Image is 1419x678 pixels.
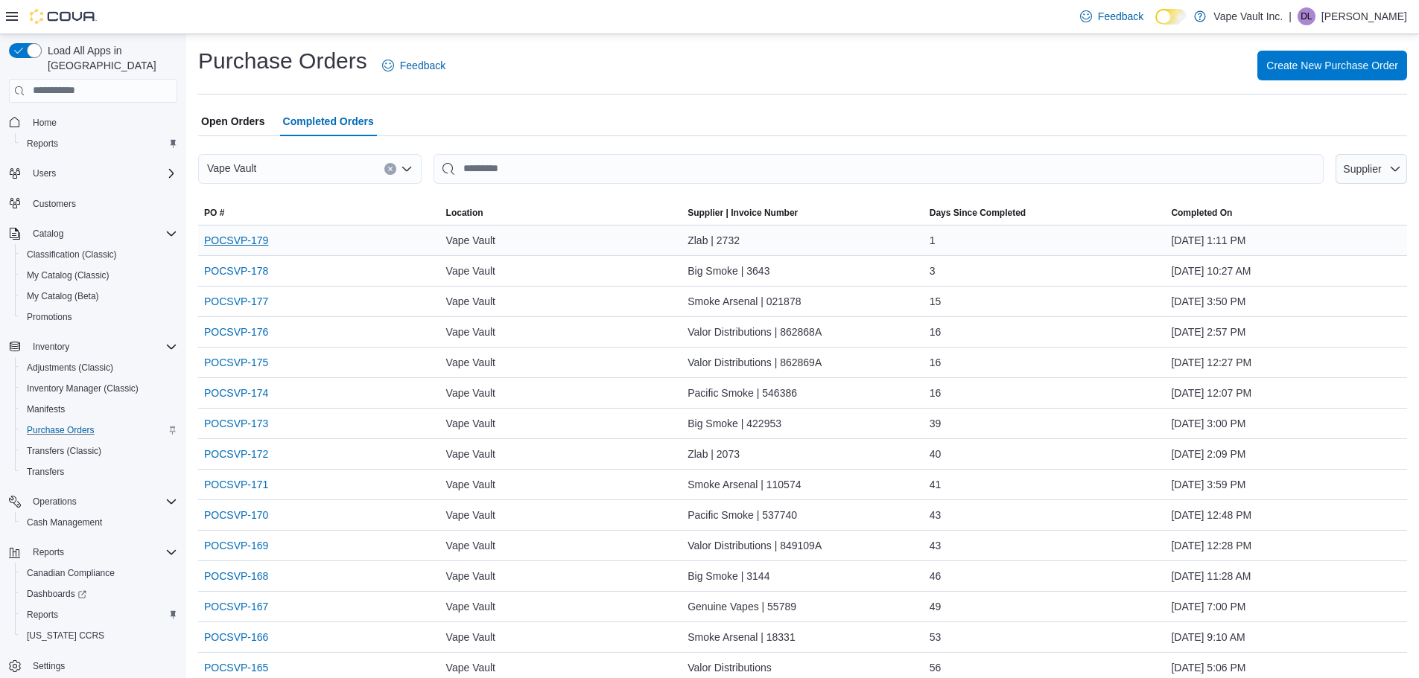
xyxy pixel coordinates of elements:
[446,354,495,371] span: Vape Vault
[21,627,177,645] span: Washington CCRS
[446,292,495,310] span: Vape Vault
[15,625,183,646] button: [US_STATE] CCRS
[15,563,183,583] button: Canadian Compliance
[21,135,177,153] span: Reports
[1171,628,1245,646] span: [DATE] 9:10 AM
[3,163,183,184] button: Users
[33,167,56,179] span: Users
[27,630,104,642] span: [US_STATE] CCRS
[682,500,924,530] div: Pacific Smoke | 537740
[930,628,942,646] span: 53
[1289,7,1292,25] p: |
[204,506,268,524] a: POCSVP-170
[21,585,92,603] a: Dashboards
[930,659,942,677] span: 56
[400,58,445,73] span: Feedback
[930,537,942,554] span: 43
[682,378,924,408] div: Pacific Smoke | 546386
[446,506,495,524] span: Vape Vault
[21,442,177,460] span: Transfers (Classic)
[446,476,495,493] span: Vape Vault
[1171,598,1245,615] span: [DATE] 7:00 PM
[930,354,942,371] span: 16
[27,249,117,260] span: Classification (Classic)
[27,656,177,675] span: Settings
[21,463,177,481] span: Transfers
[682,561,924,591] div: Big Smoke | 3144
[27,269,109,281] span: My Catalog (Classic)
[21,266,177,284] span: My Catalog (Classic)
[3,655,183,677] button: Settings
[33,117,57,129] span: Home
[204,628,268,646] a: POCSVP-166
[3,336,183,357] button: Inventory
[27,543,70,561] button: Reports
[27,362,113,374] span: Adjustments (Classic)
[3,542,183,563] button: Reports
[446,598,495,615] span: Vape Vault
[204,659,268,677] a: POCSVP-165
[21,287,105,305] a: My Catalog (Beta)
[930,384,942,402] span: 16
[27,311,72,323] span: Promotions
[15,512,183,533] button: Cash Management
[682,317,924,347] div: Valor Distributions | 862868A
[682,622,924,652] div: Smoke Arsenal | 18331
[15,307,183,327] button: Promotions
[21,421,101,439] a: Purchase Orders
[446,262,495,280] span: Vape Vault
[21,585,177,603] span: Dashboards
[682,531,924,560] div: Valor Distributions | 849109A
[446,207,483,219] span: Location
[27,290,99,302] span: My Catalog (Beta)
[27,164,177,182] span: Users
[204,354,268,371] a: POCSVP-175
[1171,567,1251,585] span: [DATE] 11:28 AM
[201,106,265,136] span: Open Orders
[204,323,268,341] a: POCSVP-176
[30,9,97,24] img: Cova
[27,517,102,528] span: Cash Management
[204,445,268,463] a: POCSVP-172
[27,194,177,213] span: Customers
[446,567,495,585] span: Vape Vault
[930,207,1026,219] span: Days Since Completed
[1336,154,1407,184] button: Supplier
[21,463,70,481] a: Transfers
[682,226,924,255] div: Zlab | 2732
[930,262,936,280] span: 3
[21,266,115,284] a: My Catalog (Classic)
[15,461,183,482] button: Transfers
[446,415,495,432] span: Vape Vault
[33,546,64,558] span: Reports
[446,659,495,677] span: Vape Vault
[3,491,183,512] button: Operations
[3,193,183,214] button: Customers
[15,604,183,625] button: Reports
[440,201,682,225] button: Location
[682,409,924,438] div: Big Smoke | 422953
[930,506,942,524] span: 43
[15,133,183,154] button: Reports
[1165,201,1407,225] button: Completed On
[27,114,63,132] a: Home
[930,415,942,432] span: 39
[15,399,183,420] button: Manifests
[682,287,924,316] div: Smoke Arsenal | 021878
[21,606,177,624] span: Reports
[1171,262,1251,280] span: [DATE] 10:27 AM
[930,292,942,310] span: 15
[446,323,495,341] span: Vape Vault
[15,420,183,441] button: Purchase Orders
[1301,7,1312,25] span: DL
[682,592,924,621] div: Genuine Vapes | 55789
[1171,354,1251,371] span: [DATE] 12:27 PM
[1321,7,1407,25] p: [PERSON_NAME]
[198,201,440,225] button: PO #
[21,287,177,305] span: My Catalog (Beta)
[15,265,183,286] button: My Catalog (Classic)
[27,113,177,132] span: Home
[204,567,268,585] a: POCSVP-168
[27,195,82,213] a: Customers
